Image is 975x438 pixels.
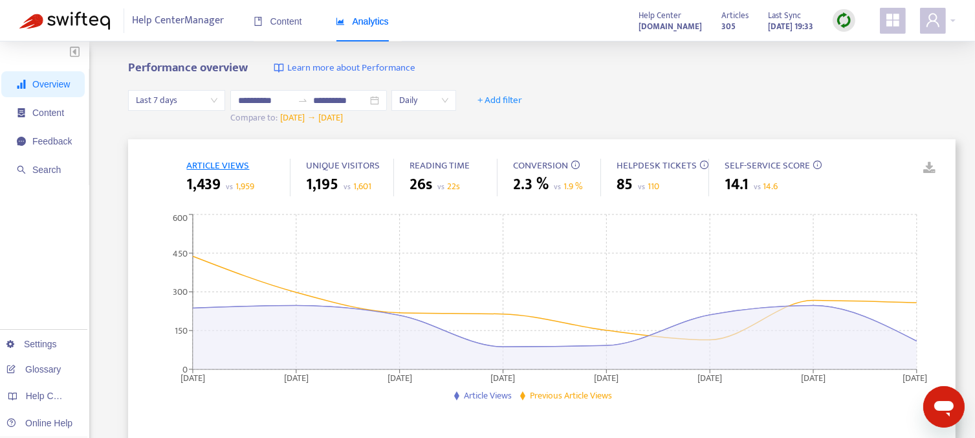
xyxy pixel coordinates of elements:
span: [DATE] [318,110,343,125]
span: 1,601 [353,179,371,194]
span: user [925,12,941,28]
span: swap-right [298,95,308,106]
span: Help Centers [26,391,79,401]
strong: [DATE] 19:33 [768,19,813,34]
iframe: Button to launch messaging window [923,386,965,428]
span: [DATE] [280,110,305,125]
a: Learn more about Performance [274,61,415,76]
span: Article Views [464,388,512,403]
span: message [17,137,26,146]
span: READING TIME [410,157,470,174]
a: Glossary [6,364,61,375]
span: + Add filter [477,93,522,108]
span: vs [226,180,233,193]
a: Online Help [6,418,72,428]
span: UNIQUE VISITORS [306,157,380,174]
span: Previous Article Views [530,388,612,403]
span: Overview [32,79,70,89]
img: sync.dc5367851b00ba804db3.png [836,12,852,29]
span: vs [554,180,561,193]
span: 1,959 [236,179,254,194]
tspan: 0 [182,362,188,376]
span: Content [32,108,64,118]
a: Settings [6,339,57,349]
span: area-chart [336,17,345,26]
span: Help Center Manager [133,8,225,33]
span: 14.1 [725,173,749,196]
span: container [17,108,26,117]
tspan: [DATE] [491,370,516,385]
strong: 305 [721,19,736,34]
span: 2.3 % [513,173,549,196]
span: vs [437,180,444,193]
span: Last 7 days [136,91,217,110]
span: Compare to: [230,110,278,125]
span: Last Sync [768,8,801,23]
span: 1,439 [186,173,221,196]
img: image-link [274,63,284,73]
span: SELF-SERVICE SCORE [725,157,810,174]
span: 85 [617,173,633,196]
tspan: [DATE] [181,370,205,385]
tspan: 150 [175,323,188,338]
span: 110 [648,179,659,194]
span: 1.9 % [564,179,582,194]
tspan: 600 [173,211,188,225]
span: 26s [410,173,432,196]
span: → [307,110,316,125]
span: CONVERSION [513,157,568,174]
span: Feedback [32,136,72,146]
span: Articles [721,8,749,23]
span: search [17,165,26,174]
span: Search [32,165,61,175]
a: [DOMAIN_NAME] [639,19,702,34]
span: 1,195 [306,173,338,196]
button: + Add filter [468,90,532,111]
span: 14.6 [763,179,778,194]
span: ARTICLE VIEWS [186,157,249,174]
span: Help Center [639,8,681,23]
tspan: [DATE] [698,370,723,385]
tspan: [DATE] [802,370,826,385]
span: to [298,95,308,106]
span: Daily [399,91,448,110]
span: vs [344,180,351,193]
span: signal [17,80,26,89]
span: book [254,17,263,26]
span: HELPDESK TICKETS [617,157,697,174]
span: Content [254,16,302,27]
span: Learn more about Performance [287,61,415,76]
span: vs [638,180,645,193]
tspan: [DATE] [284,370,309,385]
img: Swifteq [19,12,110,30]
span: 22s [447,179,460,194]
span: appstore [885,12,901,28]
span: Analytics [336,16,389,27]
tspan: 300 [173,284,188,299]
tspan: [DATE] [388,370,412,385]
span: vs [754,180,761,193]
b: Performance overview [128,58,248,78]
tspan: [DATE] [595,370,619,385]
tspan: [DATE] [903,370,928,385]
tspan: 450 [173,246,188,260]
